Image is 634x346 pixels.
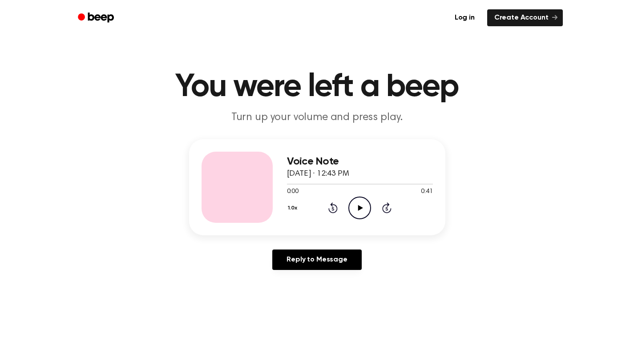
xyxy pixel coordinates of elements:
[287,201,301,216] button: 1.0x
[448,9,482,26] a: Log in
[287,156,433,168] h3: Voice Note
[421,187,432,197] span: 0:41
[287,170,349,178] span: [DATE] · 12:43 PM
[487,9,563,26] a: Create Account
[72,9,122,27] a: Beep
[146,110,488,125] p: Turn up your volume and press play.
[287,187,299,197] span: 0:00
[272,249,361,270] a: Reply to Message
[89,71,545,103] h1: You were left a beep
